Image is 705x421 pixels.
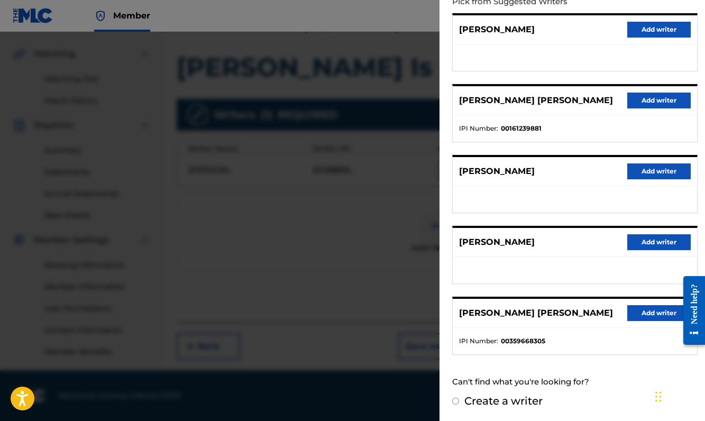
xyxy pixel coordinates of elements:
[501,124,542,133] strong: 00161239881
[627,93,691,108] button: Add writer
[113,10,150,22] span: Member
[627,234,691,250] button: Add writer
[464,395,543,407] label: Create a writer
[13,8,53,23] img: MLC Logo
[459,23,535,36] p: [PERSON_NAME]
[627,163,691,179] button: Add writer
[501,336,545,346] strong: 00359668305
[652,370,705,421] iframe: Chat Widget
[459,307,613,319] p: [PERSON_NAME] [PERSON_NAME]
[627,305,691,321] button: Add writer
[459,236,535,249] p: [PERSON_NAME]
[452,371,698,393] div: Can't find what you're looking for?
[459,336,498,346] span: IPI Number :
[459,165,535,178] p: [PERSON_NAME]
[459,94,613,107] p: [PERSON_NAME] [PERSON_NAME]
[627,22,691,38] button: Add writer
[94,10,107,22] img: Top Rightsholder
[675,267,705,354] iframe: Resource Center
[459,124,498,133] span: IPI Number :
[655,381,662,413] div: Drag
